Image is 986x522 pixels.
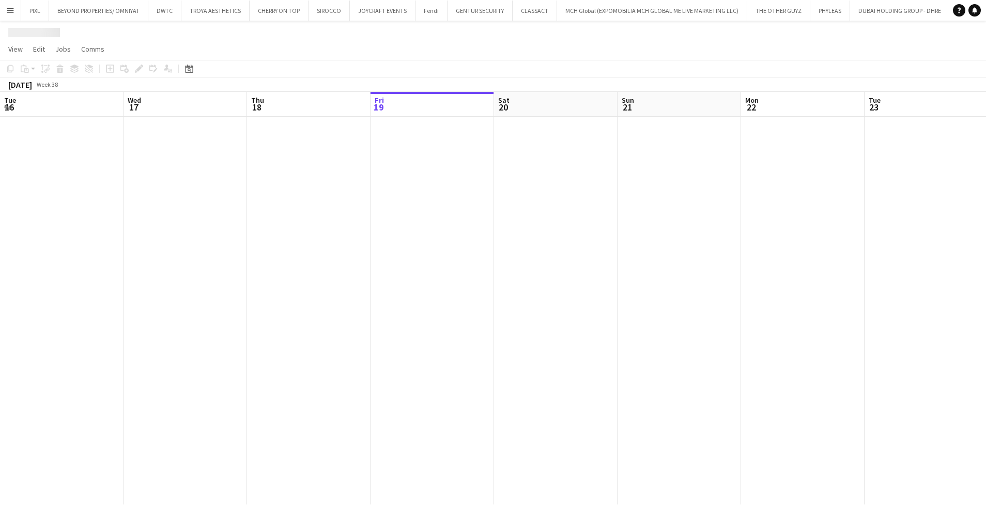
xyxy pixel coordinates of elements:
[181,1,250,21] button: TROYA AESTHETICS
[622,96,634,105] span: Sun
[148,1,181,21] button: DWTC
[4,42,27,56] a: View
[34,81,60,88] span: Week 38
[81,44,104,54] span: Comms
[250,101,264,113] span: 18
[513,1,557,21] button: CLASSACT
[126,101,141,113] span: 17
[29,42,49,56] a: Edit
[867,101,881,113] span: 23
[744,101,759,113] span: 22
[128,96,141,105] span: Wed
[375,96,384,105] span: Fri
[557,1,747,21] button: MCH Global (EXPOMOBILIA MCH GLOBAL ME LIVE MARKETING LLC)
[3,101,16,113] span: 16
[77,42,109,56] a: Comms
[448,1,513,21] button: GENTUR SECURITY
[747,1,810,21] button: THE OTHER GUYZ
[8,80,32,90] div: [DATE]
[21,1,49,21] button: PIXL
[745,96,759,105] span: Mon
[33,44,45,54] span: Edit
[4,96,16,105] span: Tue
[810,1,850,21] button: PHYLEAS
[373,101,384,113] span: 19
[869,96,881,105] span: Tue
[8,44,23,54] span: View
[850,1,950,21] button: DUBAI HOLDING GROUP - DHRE
[497,101,510,113] span: 20
[49,1,148,21] button: BEYOND PROPERTIES/ OMNIYAT
[51,42,75,56] a: Jobs
[251,96,264,105] span: Thu
[620,101,634,113] span: 21
[250,1,309,21] button: CHERRY ON TOP
[498,96,510,105] span: Sat
[415,1,448,21] button: Fendi
[309,1,350,21] button: SIROCCO
[55,44,71,54] span: Jobs
[350,1,415,21] button: JOYCRAFT EVENTS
